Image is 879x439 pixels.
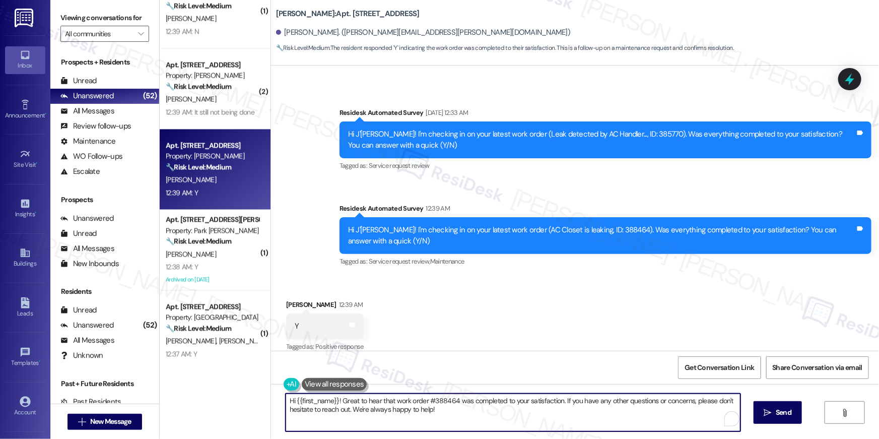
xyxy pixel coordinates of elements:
[166,249,216,259] span: [PERSON_NAME]
[5,146,45,173] a: Site Visit •
[166,175,216,184] span: [PERSON_NAME]
[141,88,159,104] div: (52)
[60,305,97,316] div: Unread
[60,10,149,26] label: Viewing conversations for
[315,342,364,351] span: Positive response
[166,349,197,358] div: 12:37 AM: Y
[369,257,430,266] span: Service request review ,
[35,209,36,216] span: •
[369,161,430,170] span: Service request review
[138,30,144,38] i: 
[219,336,269,345] span: [PERSON_NAME]
[166,14,216,23] span: [PERSON_NAME]
[78,418,86,426] i: 
[166,27,199,36] div: 12:39 AM: N
[286,394,740,431] textarea: To enrich screen reader interactions, please activate Accessibility in Grammarly extension settings
[45,110,46,117] span: •
[67,414,142,430] button: New Message
[5,344,45,371] a: Templates •
[166,1,231,10] strong: 🔧 Risk Level: Medium
[50,379,159,389] div: Past + Future Residents
[39,358,40,365] span: •
[766,356,869,379] button: Share Conversation via email
[166,301,259,312] div: Apt. [STREET_ADDRESS]
[60,136,116,147] div: Maintenance
[60,213,114,224] div: Unanswered
[166,59,259,70] div: Apt. [STREET_ADDRESS]
[776,407,791,418] span: Send
[340,158,871,173] div: Tagged as:
[336,299,363,310] div: 12:39 AM
[276,9,420,19] b: [PERSON_NAME]: Apt. [STREET_ADDRESS]
[166,188,198,197] div: 12:39 AM: Y
[60,151,122,162] div: WO Follow-ups
[166,140,259,151] div: Apt. [STREET_ADDRESS]
[36,160,38,167] span: •
[276,27,570,38] div: [PERSON_NAME]. ([PERSON_NAME][EMAIL_ADDRESS][PERSON_NAME][DOMAIN_NAME])
[773,362,862,373] span: Share Conversation via email
[166,151,259,161] div: Property: [PERSON_NAME]
[60,228,97,239] div: Unread
[276,43,733,53] span: : The resident responded 'Y' indicating the work order was completed to their satisfaction. This ...
[5,244,45,272] a: Buildings
[60,91,114,101] div: Unanswered
[15,9,35,27] img: ResiDesk Logo
[50,57,159,68] div: Prospects + Residents
[5,195,45,222] a: Insights •
[5,46,45,74] a: Inbox
[60,320,114,331] div: Unanswered
[166,236,231,245] strong: 🔧 Risk Level: Medium
[286,299,364,313] div: [PERSON_NAME]
[764,409,772,417] i: 
[166,262,198,271] div: 12:38 AM: Y
[50,286,159,297] div: Residents
[340,203,871,217] div: Residesk Automated Survey
[60,76,97,86] div: Unread
[286,339,364,354] div: Tagged as:
[166,94,216,103] span: [PERSON_NAME]
[754,401,802,424] button: Send
[685,362,754,373] span: Get Conversation Link
[166,225,259,236] div: Property: Park [PERSON_NAME] Apartments
[276,44,329,52] strong: 🔧 Risk Level: Medium
[60,350,103,361] div: Unknown
[424,107,468,118] div: [DATE] 12:33 AM
[60,397,121,407] div: Past Residents
[424,203,450,214] div: 12:39 AM
[166,324,231,333] strong: 🔧 Risk Level: Medium
[60,259,119,269] div: New Inbounds
[165,273,260,286] div: Archived on [DATE]
[295,321,299,332] div: Y
[678,356,761,379] button: Get Conversation Link
[60,335,114,346] div: All Messages
[90,416,131,427] span: New Message
[60,121,131,132] div: Review follow-ups
[166,107,254,116] div: 12:39 AM: It still not being done
[166,336,219,345] span: [PERSON_NAME]
[141,318,159,333] div: (52)
[348,129,855,151] div: Hi J'[PERSON_NAME]! I'm checking in on your latest work order (Leak detected by AC Handler..., ID...
[348,225,855,246] div: Hi J'[PERSON_NAME]! I'm checking in on your latest work order (AC Closet is leaking, ID: 388464)....
[841,409,849,417] i: 
[166,312,259,323] div: Property: [GEOGRAPHIC_DATA]
[65,26,133,42] input: All communities
[166,82,231,91] strong: 🔧 Risk Level: Medium
[50,195,159,205] div: Prospects
[5,393,45,420] a: Account
[60,166,100,177] div: Escalate
[166,70,259,81] div: Property: [PERSON_NAME]
[166,162,231,171] strong: 🔧 Risk Level: Medium
[340,107,871,121] div: Residesk Automated Survey
[60,106,114,116] div: All Messages
[430,257,464,266] span: Maintenance
[5,294,45,322] a: Leads
[60,243,114,254] div: All Messages
[340,254,871,269] div: Tagged as:
[166,214,259,225] div: Apt. [STREET_ADDRESS][PERSON_NAME]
